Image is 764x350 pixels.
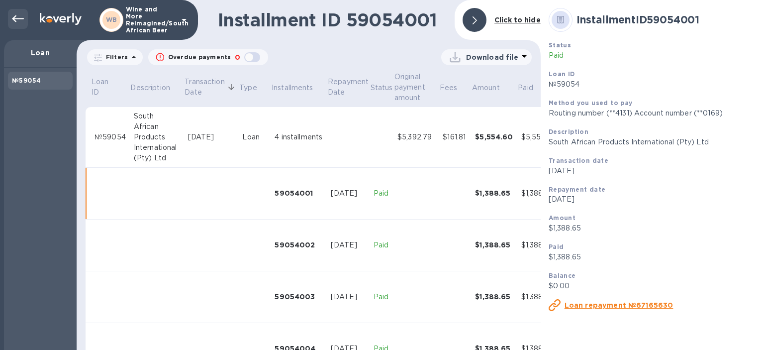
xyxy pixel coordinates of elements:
[374,188,389,199] p: Paid
[494,16,541,24] b: Click to hide
[168,53,231,62] p: Overdue payments
[521,292,557,302] div: $1,388.65
[235,52,240,63] p: 0
[185,77,237,98] span: Transaction Date
[521,240,557,250] div: $1,388.65
[371,83,393,93] p: Status
[126,6,176,34] p: Wine and More Reimagined/South African Beer
[549,128,588,135] b: Description
[394,72,438,103] span: Original payment amount
[92,77,116,98] p: Loan ID
[272,83,326,93] span: Installments
[443,132,467,142] div: $161.81
[518,83,533,93] p: Paid
[374,240,389,250] p: Paid
[475,292,513,302] div: $1,388.65
[106,16,117,23] b: WB
[374,292,389,302] p: Paid
[331,292,366,302] div: [DATE]
[521,132,557,142] div: $5,554.60
[328,77,369,98] p: Repayment Date
[134,111,180,163] div: South African Products International (Pty) Ltd
[130,83,183,93] span: Description
[272,83,313,93] p: Installments
[466,52,518,62] p: Download file
[475,188,513,198] div: $1,388.65
[102,53,128,61] p: Filters
[331,188,366,199] div: [DATE]
[549,99,633,107] b: Method you used to pay
[394,72,425,103] p: Original payment amount
[549,41,571,49] b: Status
[475,132,513,142] div: $5,554.60
[12,77,41,84] b: №59054
[549,70,575,78] b: Loan ID
[275,240,323,250] div: 59054002
[242,132,267,142] div: Loan
[549,243,564,250] b: Paid
[275,292,323,302] div: 59054003
[549,186,606,193] b: Repayment date
[549,214,575,222] b: Amount
[218,9,447,30] h1: Installment ID 59054001
[275,188,323,198] div: 59054001
[188,132,235,142] div: [DATE]
[40,13,82,25] img: Logo
[549,272,576,279] b: Balance
[12,48,69,58] p: Loan
[440,83,471,93] span: Fees
[549,157,608,164] b: Transaction date
[130,83,170,93] p: Description
[92,77,129,98] span: Loan ID
[440,83,458,93] p: Fees
[518,83,546,93] span: Paid
[565,301,673,309] u: Loan repayment №67165630
[475,240,513,250] div: $1,388.65
[521,188,557,199] div: $1,388.65
[185,77,224,98] p: Transaction Date
[239,83,257,93] p: Type
[397,132,435,142] div: $5,392.79
[148,49,268,65] button: Overdue payments0
[239,83,270,93] span: Type
[95,132,126,142] div: №59054
[331,240,366,250] div: [DATE]
[472,83,500,93] p: Amount
[275,132,323,142] div: 4 installments
[576,13,699,26] b: Installment ID 59054001
[472,83,513,93] span: Amount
